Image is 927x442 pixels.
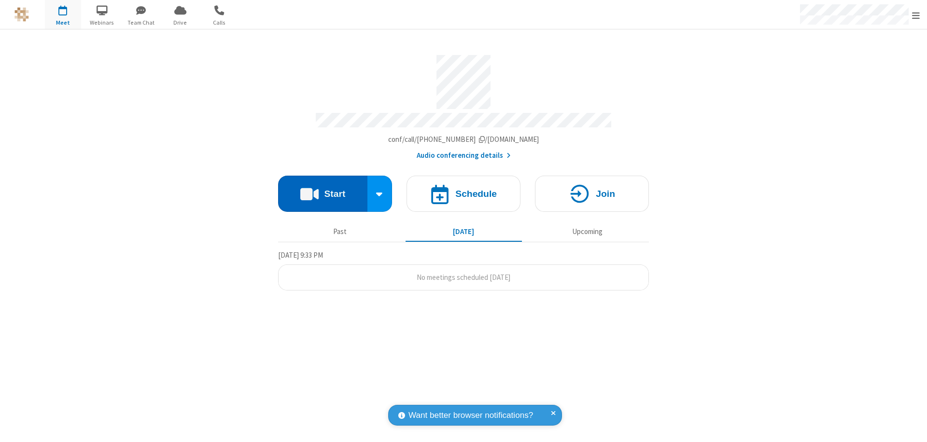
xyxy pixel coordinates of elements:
[367,176,393,212] div: Start conference options
[162,18,198,27] span: Drive
[417,150,511,161] button: Audio conferencing details
[123,18,159,27] span: Team Chat
[388,134,539,145] button: Copy my meeting room linkCopy my meeting room link
[278,250,323,260] span: [DATE] 9:33 PM
[529,222,646,241] button: Upcoming
[406,222,522,241] button: [DATE]
[535,176,649,212] button: Join
[201,18,238,27] span: Calls
[388,135,539,144] span: Copy my meeting room link
[455,189,497,198] h4: Schedule
[14,7,29,22] img: QA Selenium DO NOT DELETE OR CHANGE
[408,409,533,422] span: Want better browser notifications?
[324,189,345,198] h4: Start
[596,189,615,198] h4: Join
[278,48,649,161] section: Account details
[45,18,81,27] span: Meet
[417,273,510,282] span: No meetings scheduled [DATE]
[407,176,520,212] button: Schedule
[278,176,367,212] button: Start
[282,222,398,241] button: Past
[84,18,120,27] span: Webinars
[278,249,649,291] section: Today's Meetings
